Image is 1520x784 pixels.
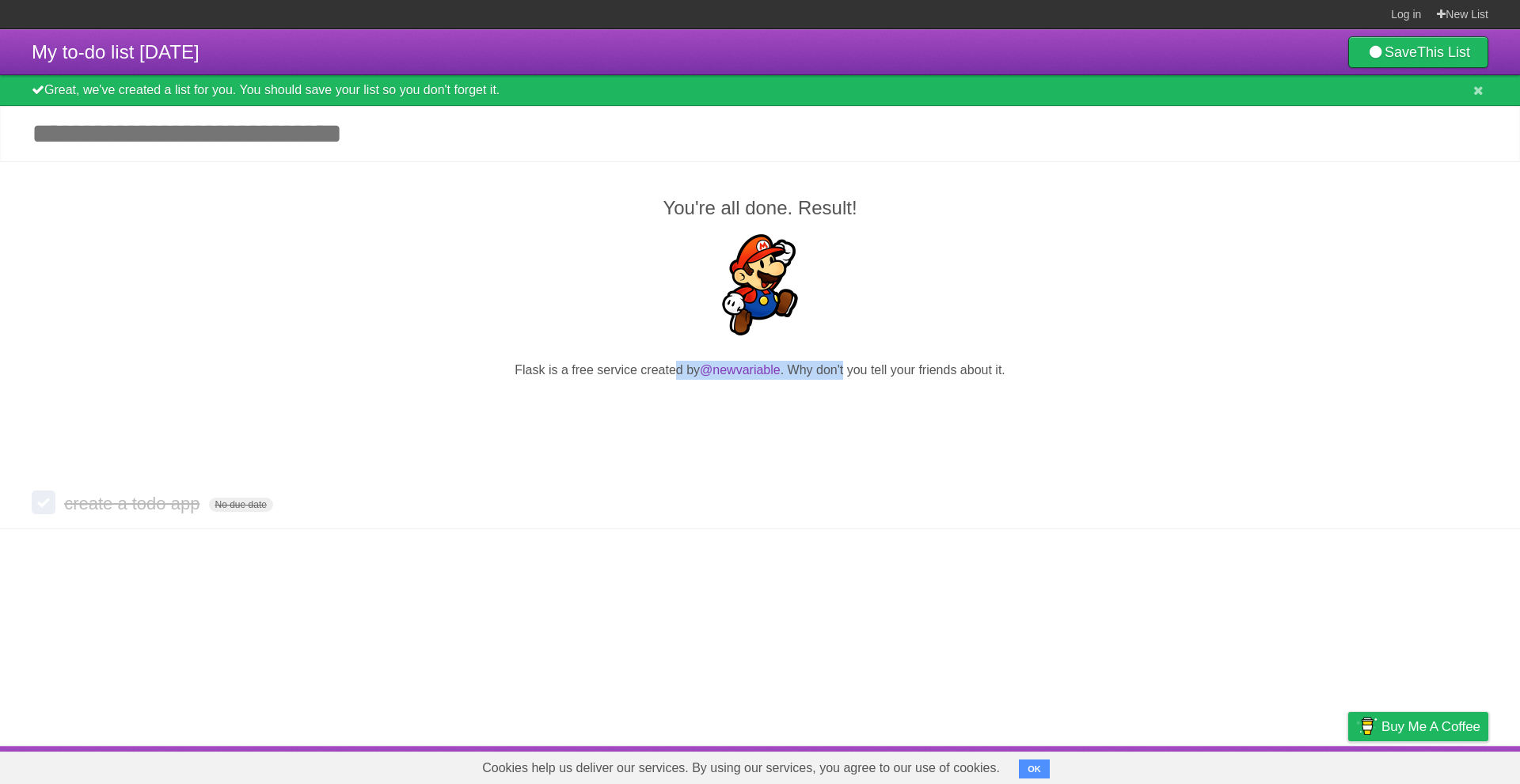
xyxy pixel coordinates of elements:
[1274,750,1309,780] a: Terms
[700,363,781,377] a: @newvariable
[1381,713,1480,740] span: Buy me a coffee
[466,752,1016,784] span: Cookies help us deliver our services. By using our services, you agree to our use of cookies.
[1138,750,1171,780] a: About
[1348,712,1488,741] a: Buy me a coffee
[32,194,1488,222] h2: You're all done. Result!
[1417,44,1470,60] b: This List
[731,400,788,422] iframe: X Post Button
[1328,750,1369,780] a: Privacy
[32,361,1488,380] p: Flask is a free service created by . Why don't you tell your friends about it.
[32,490,55,514] label: Done
[1389,750,1488,780] a: Suggest a feature
[1348,36,1488,68] a: SaveThis List
[1356,713,1377,740] img: Buy me a coffee
[1190,750,1254,780] a: Developers
[709,234,811,335] img: Super Mario
[209,498,273,512] span: No due date
[1019,759,1050,778] button: OK
[32,41,199,62] span: My to-do list [DATE]
[64,494,203,513] span: create a todo app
